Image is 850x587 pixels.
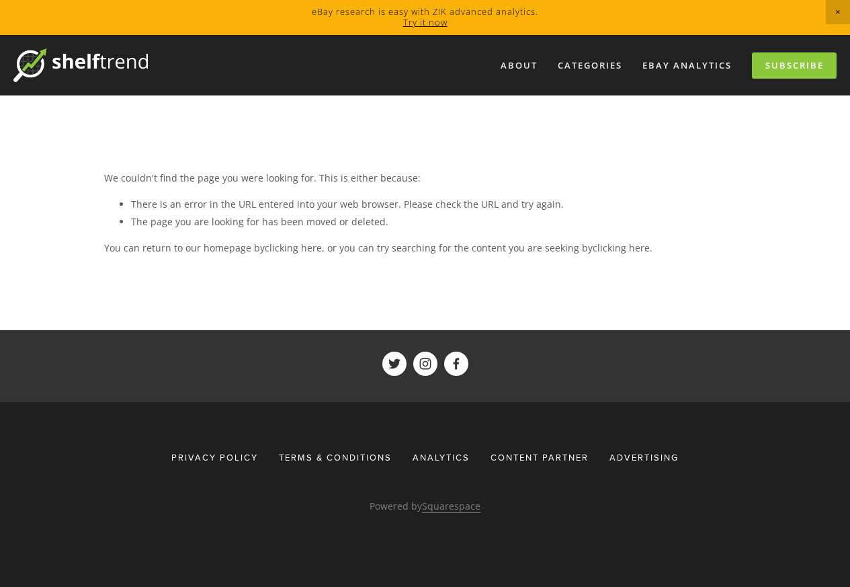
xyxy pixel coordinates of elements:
[131,213,747,230] li: The page you are looking for has been moved or deleted.
[492,54,546,77] a: About
[131,196,747,212] li: There is an error in the URL entered into your web browser. Please check the URL and try again.
[609,451,679,463] span: Advertising
[403,16,448,28] a: Try it now
[382,352,407,376] a: ShelfTrend
[279,451,392,463] span: Terms & Conditions
[549,54,631,77] div: Categories
[404,445,478,469] div: Analytics
[593,241,650,254] a: clicking here
[104,169,747,186] p: We couldn't find the page you were looking for. This is either because:
[634,54,740,77] a: eBay Analytics
[171,445,267,469] a: Privacy Policy
[171,451,258,463] span: Privacy Policy
[265,241,322,254] a: clicking here
[104,239,747,256] p: You can return to our homepage by , or you can try searching for the content you are seeking by .
[752,52,837,79] a: Subscribe
[422,500,480,513] a: Squarespace
[482,445,597,469] a: Content Partner
[13,48,148,82] img: ShelfTrend
[270,445,400,469] a: Terms & Conditions
[491,451,589,463] span: Content Partner
[104,498,747,514] p: Powered by
[601,445,679,469] a: Advertising
[444,352,468,376] a: ShelfTrend
[413,352,437,376] a: ShelfTrend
